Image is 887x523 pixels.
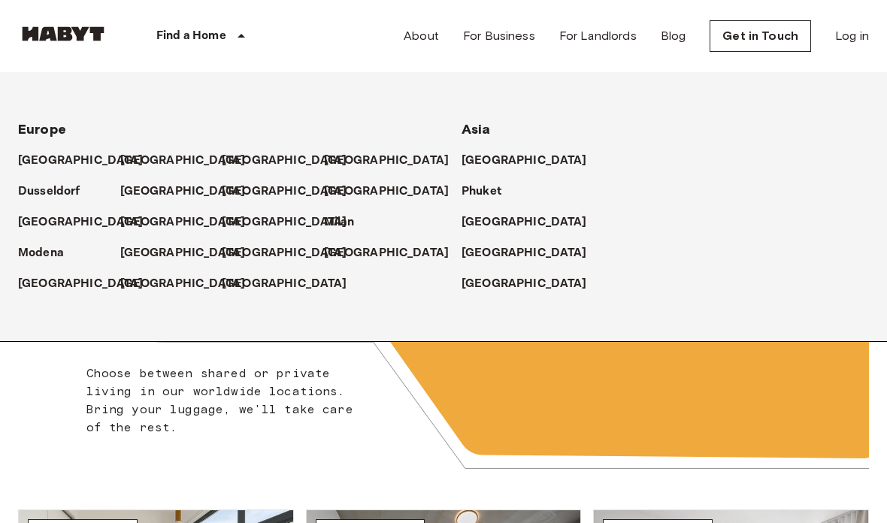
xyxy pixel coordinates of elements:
[18,26,108,41] img: Habyt
[324,183,450,201] p: [GEOGRAPHIC_DATA]
[462,213,602,231] a: [GEOGRAPHIC_DATA]
[120,244,246,262] p: [GEOGRAPHIC_DATA]
[222,275,347,293] p: [GEOGRAPHIC_DATA]
[661,27,686,45] a: Blog
[462,275,602,293] a: [GEOGRAPHIC_DATA]
[86,364,368,437] p: Choose between shared or private living in our worldwide locations. Bring your luggage, we'll tak...
[18,183,80,201] p: Dusseldorf
[18,275,144,293] p: [GEOGRAPHIC_DATA]
[463,27,535,45] a: For Business
[222,152,347,170] p: [GEOGRAPHIC_DATA]
[462,183,501,201] p: Phuket
[222,213,362,231] a: [GEOGRAPHIC_DATA]
[120,183,261,201] a: [GEOGRAPHIC_DATA]
[324,213,355,231] p: Milan
[120,213,246,231] p: [GEOGRAPHIC_DATA]
[120,152,246,170] p: [GEOGRAPHIC_DATA]
[222,152,362,170] a: [GEOGRAPHIC_DATA]
[18,275,159,293] a: [GEOGRAPHIC_DATA]
[324,152,465,170] a: [GEOGRAPHIC_DATA]
[222,183,362,201] a: [GEOGRAPHIC_DATA]
[120,152,261,170] a: [GEOGRAPHIC_DATA]
[462,183,516,201] a: Phuket
[222,183,347,201] p: [GEOGRAPHIC_DATA]
[324,244,450,262] p: [GEOGRAPHIC_DATA]
[222,275,362,293] a: [GEOGRAPHIC_DATA]
[324,152,450,170] p: [GEOGRAPHIC_DATA]
[324,213,370,231] a: Milan
[462,244,587,262] p: [GEOGRAPHIC_DATA]
[559,27,637,45] a: For Landlords
[222,244,347,262] p: [GEOGRAPHIC_DATA]
[18,183,95,201] a: Dusseldorf
[18,213,159,231] a: [GEOGRAPHIC_DATA]
[120,275,246,293] p: [GEOGRAPHIC_DATA]
[120,275,261,293] a: [GEOGRAPHIC_DATA]
[462,121,491,138] span: Asia
[222,213,347,231] p: [GEOGRAPHIC_DATA]
[404,27,439,45] a: About
[18,152,144,170] p: [GEOGRAPHIC_DATA]
[18,244,64,262] p: Modena
[492,192,845,343] p: Unlock your next move.
[120,244,261,262] a: [GEOGRAPHIC_DATA]
[462,275,587,293] p: [GEOGRAPHIC_DATA]
[120,213,261,231] a: [GEOGRAPHIC_DATA]
[462,152,587,170] p: [GEOGRAPHIC_DATA]
[462,213,587,231] p: [GEOGRAPHIC_DATA]
[18,121,66,138] span: Europe
[324,244,465,262] a: [GEOGRAPHIC_DATA]
[18,213,144,231] p: [GEOGRAPHIC_DATA]
[156,27,226,45] p: Find a Home
[324,183,465,201] a: [GEOGRAPHIC_DATA]
[710,20,811,52] a: Get in Touch
[120,183,246,201] p: [GEOGRAPHIC_DATA]
[462,244,602,262] a: [GEOGRAPHIC_DATA]
[18,152,159,170] a: [GEOGRAPHIC_DATA]
[18,244,79,262] a: Modena
[222,244,362,262] a: [GEOGRAPHIC_DATA]
[835,27,869,45] a: Log in
[462,152,602,170] a: [GEOGRAPHIC_DATA]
